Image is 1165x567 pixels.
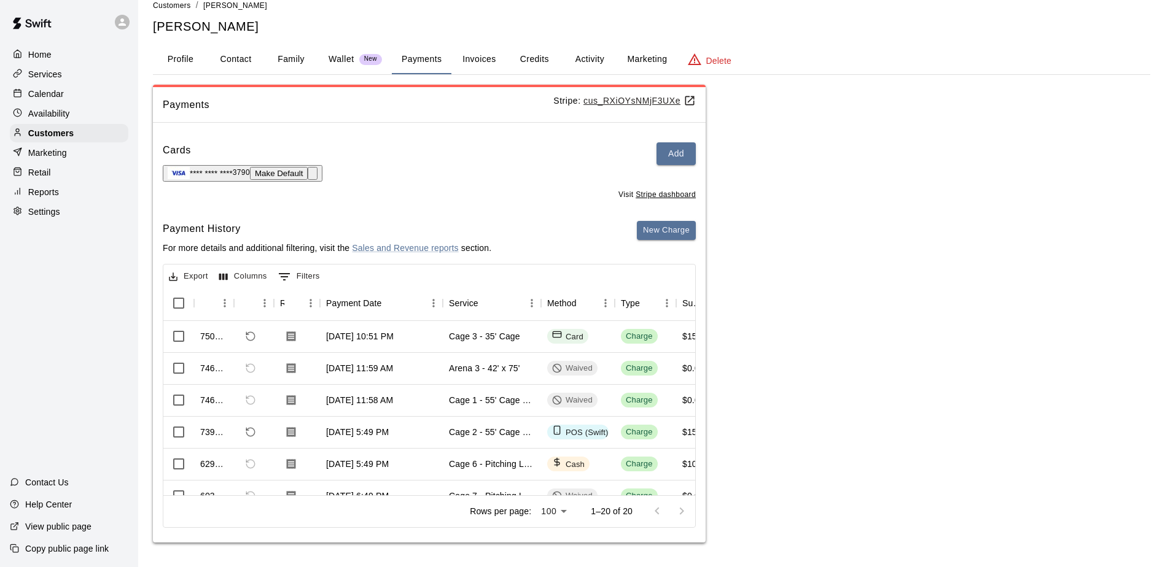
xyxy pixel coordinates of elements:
[449,362,520,374] div: Arena 3 - 42' x 75'
[280,421,302,443] button: Download Receipt
[329,53,354,66] p: Wallet
[153,45,1150,74] div: basic tabs example
[194,286,234,320] div: Id
[682,286,702,320] div: Subtotal
[275,267,323,287] button: Show filters
[153,45,208,74] button: Profile
[28,48,52,61] p: Home
[552,490,593,502] div: Waived
[706,55,731,67] p: Delete
[255,294,274,312] button: Menu
[320,286,443,320] div: Payment Date
[562,45,617,74] button: Activity
[263,45,319,74] button: Family
[280,357,302,379] button: Download Receipt
[200,394,228,406] div: 746091
[618,189,696,201] span: Visit
[200,362,228,374] div: 746094
[682,426,709,438] div: $15.00
[274,286,320,320] div: Receipt
[470,505,531,517] p: Rows per page:
[10,144,128,162] div: Marketing
[443,286,541,320] div: Service
[200,295,217,312] button: Sort
[233,167,250,179] span: 3790
[392,45,451,74] button: Payments
[216,267,270,286] button: Select columns
[10,45,128,64] div: Home
[507,45,562,74] button: Credits
[25,476,69,488] p: Contact Us
[449,286,478,320] div: Service
[657,142,696,165] button: Add
[240,326,261,347] span: Refund payment
[10,65,128,83] a: Services
[449,490,535,502] div: Cage 7 - Pitching Lane or 70' Cage for live at-bats
[682,330,709,342] div: $15.00
[637,221,696,240] button: New Charge
[28,166,51,179] p: Retail
[25,542,109,555] p: Copy public page link
[626,426,653,438] div: Charge
[640,295,657,312] button: Sort
[280,325,302,347] button: Download Receipt
[25,498,72,511] p: Help Center
[621,286,640,320] div: Type
[153,18,1150,35] h5: [PERSON_NAME]
[166,267,211,286] button: Export
[208,45,263,74] button: Contact
[682,362,704,374] div: $0.00
[326,458,389,470] div: Jun 3, 2025, 5:49 PM
[28,186,59,198] p: Reports
[552,395,593,406] div: Waived
[200,490,228,502] div: 603293
[10,202,128,221] div: Settings
[28,107,70,120] p: Availability
[280,485,302,507] button: Download Receipt
[626,395,653,406] div: Charge
[163,242,491,254] p: For more details and additional filtering, visit the section.
[10,183,128,201] a: Reports
[200,330,228,342] div: 750867
[326,362,393,374] div: Aug 9, 2025, 11:59 AM
[451,45,507,74] button: Invoices
[163,221,491,237] h6: Payment History
[280,453,302,475] button: Download Receipt
[10,163,128,182] a: Retail
[326,330,394,342] div: Aug 11, 2025, 10:51 PM
[449,458,535,470] div: Cage 6 - Pitching Lane or Hitting (35' Cage)
[10,85,128,103] div: Calendar
[240,422,261,442] span: Refund payment
[449,394,535,406] div: Cage 1 - 55' Cage with ATEC M3X 2.0 Baseball Pitching Machine with Auto Feeder
[326,286,382,320] div: Payment Date
[326,394,393,406] div: Aug 9, 2025, 11:58 AM
[536,503,571,520] div: 100
[250,167,308,180] button: Make Default
[615,286,676,320] div: Type
[203,1,267,10] span: [PERSON_NAME]
[326,490,389,502] div: May 20, 2025, 6:49 PM
[424,294,443,312] button: Menu
[240,390,261,411] span: Refund payment
[234,286,274,320] div: Refund
[10,124,128,142] a: Customers
[153,1,191,10] span: Customers
[577,295,594,312] button: Sort
[359,55,382,63] span: New
[284,295,302,312] button: Sort
[326,426,389,438] div: Aug 5, 2025, 5:49 PM
[552,330,583,343] div: Card
[626,458,653,470] div: Charge
[552,363,593,374] div: Waived
[636,190,696,199] a: Stripe dashboard
[240,485,261,506] span: Refund payment
[682,490,704,502] div: $0.00
[682,394,704,406] div: $0.00
[28,147,67,159] p: Marketing
[25,520,92,533] p: View public page
[626,331,653,342] div: Charge
[302,294,320,312] button: Menu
